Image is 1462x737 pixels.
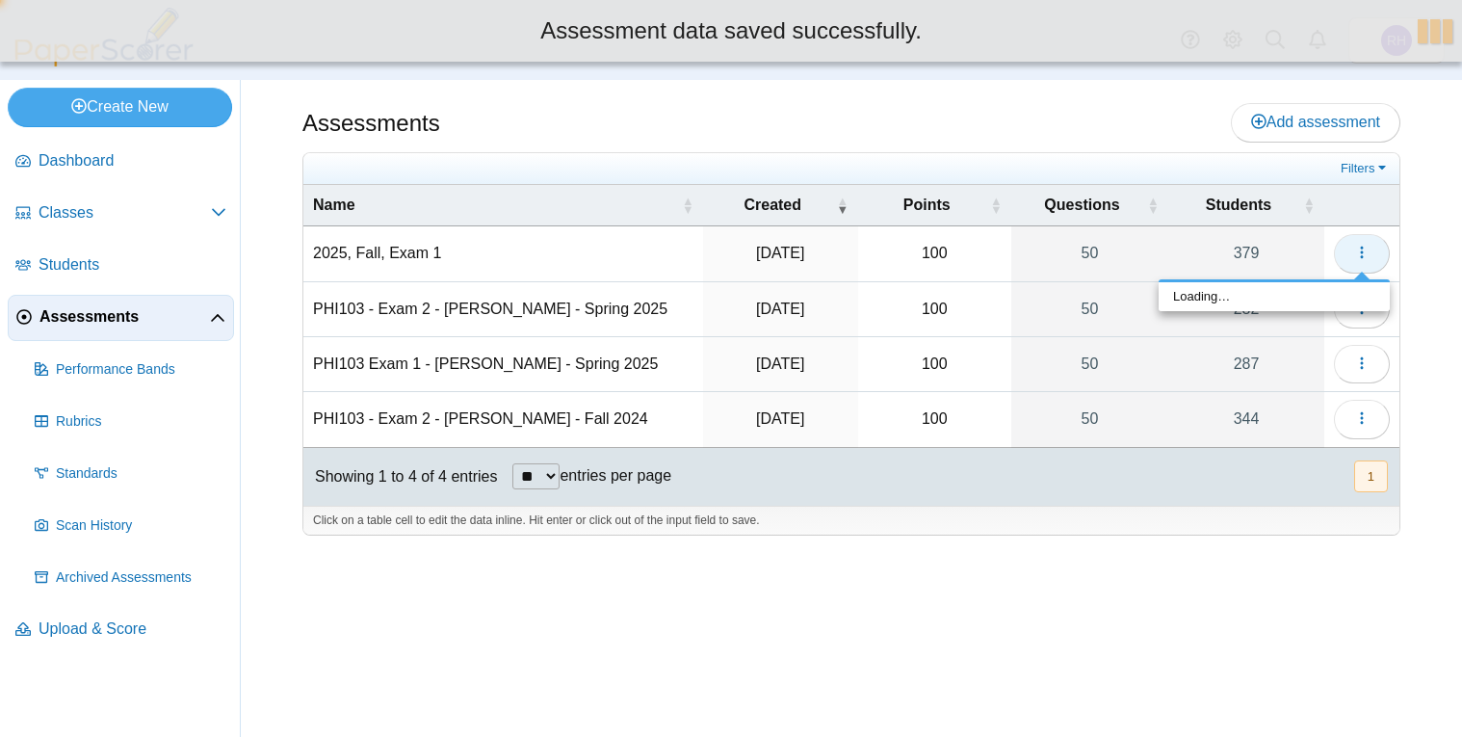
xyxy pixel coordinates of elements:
[713,195,833,216] span: Created
[39,619,226,640] span: Upload & Score
[1011,337,1168,391] a: 50
[858,226,1011,281] td: 100
[1159,282,1390,311] div: Loading…
[858,392,1011,447] td: 100
[14,14,1448,47] div: Assessment data saved successfully.
[1251,114,1380,130] span: Add assessment
[8,607,234,653] a: Upload & Score
[313,195,678,216] span: Name
[27,503,234,549] a: Scan History
[990,196,1002,215] span: Points : Activate to sort
[1336,159,1395,178] a: Filters
[27,347,234,393] a: Performance Bands
[303,337,703,392] td: PHI103 Exam 1 - [PERSON_NAME] - Spring 2025
[1352,461,1388,492] nav: pagination
[1303,196,1315,215] span: Students : Activate to sort
[8,243,234,289] a: Students
[56,516,226,536] span: Scan History
[8,191,234,237] a: Classes
[868,195,986,216] span: Points
[1011,226,1168,280] a: 50
[303,282,703,337] td: PHI103 - Exam 2 - [PERSON_NAME] - Spring 2025
[56,568,226,588] span: Archived Assessments
[1011,282,1168,336] a: 50
[1011,392,1168,446] a: 50
[1168,337,1324,391] a: 287
[837,196,848,215] span: Created : Activate to remove sorting
[303,226,703,281] td: 2025, Fall, Exam 1
[303,506,1399,535] div: Click on a table cell to edit the data inline. Hit enter or click out of the input field to save.
[303,392,703,447] td: PHI103 - Exam 2 - [PERSON_NAME] - Fall 2024
[39,202,211,224] span: Classes
[8,53,200,69] a: PaperScorer
[8,295,234,341] a: Assessments
[858,282,1011,337] td: 100
[27,451,234,497] a: Standards
[303,448,497,506] div: Showing 1 to 4 of 4 entries
[858,337,1011,392] td: 100
[1168,392,1324,446] a: 344
[56,464,226,484] span: Standards
[756,355,804,372] time: Jan 6, 2025 at 1:03 PM
[756,245,804,261] time: Sep 18, 2025 at 1:06 PM
[39,254,226,276] span: Students
[1168,226,1324,280] a: 379
[1021,195,1143,216] span: Questions
[560,467,671,484] label: entries per page
[56,360,226,380] span: Performance Bands
[1147,196,1159,215] span: Questions : Activate to sort
[56,412,226,432] span: Rubrics
[8,139,234,185] a: Dashboard
[1354,461,1388,492] button: 1
[39,306,210,328] span: Assessments
[1178,195,1299,216] span: Students
[27,399,234,445] a: Rubrics
[27,555,234,601] a: Archived Assessments
[682,196,693,215] span: Name : Activate to sort
[302,107,440,140] h1: Assessments
[756,301,804,317] time: Feb 24, 2025 at 11:32 AM
[756,410,804,427] time: Oct 17, 2024 at 12:33 PM
[1231,103,1400,142] a: Add assessment
[8,88,232,126] a: Create New
[39,150,226,171] span: Dashboard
